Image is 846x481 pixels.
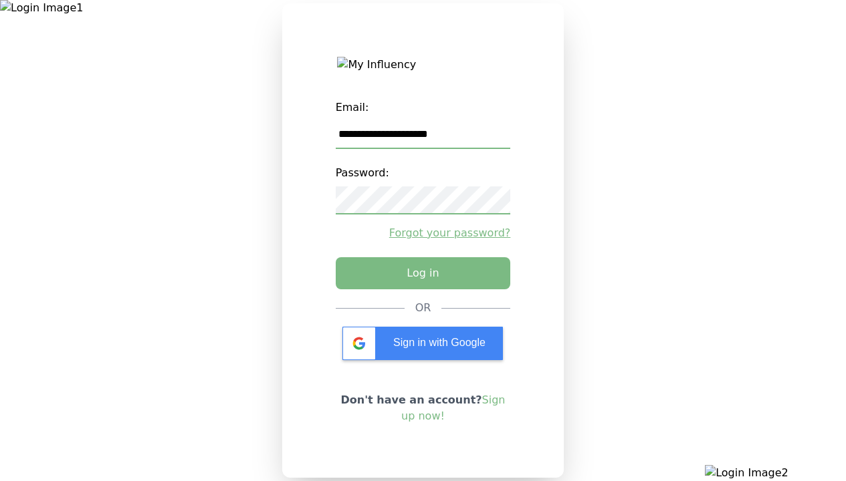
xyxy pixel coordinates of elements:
img: My Influency [337,57,508,73]
div: OR [415,300,431,316]
p: Don't have an account? [336,392,511,424]
a: Forgot your password? [336,225,511,241]
span: Sign in with Google [393,337,486,348]
img: Login Image2 [705,465,846,481]
label: Email: [336,94,511,121]
label: Password: [336,160,511,186]
div: Sign in with Google [342,327,503,360]
button: Log in [336,257,511,289]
